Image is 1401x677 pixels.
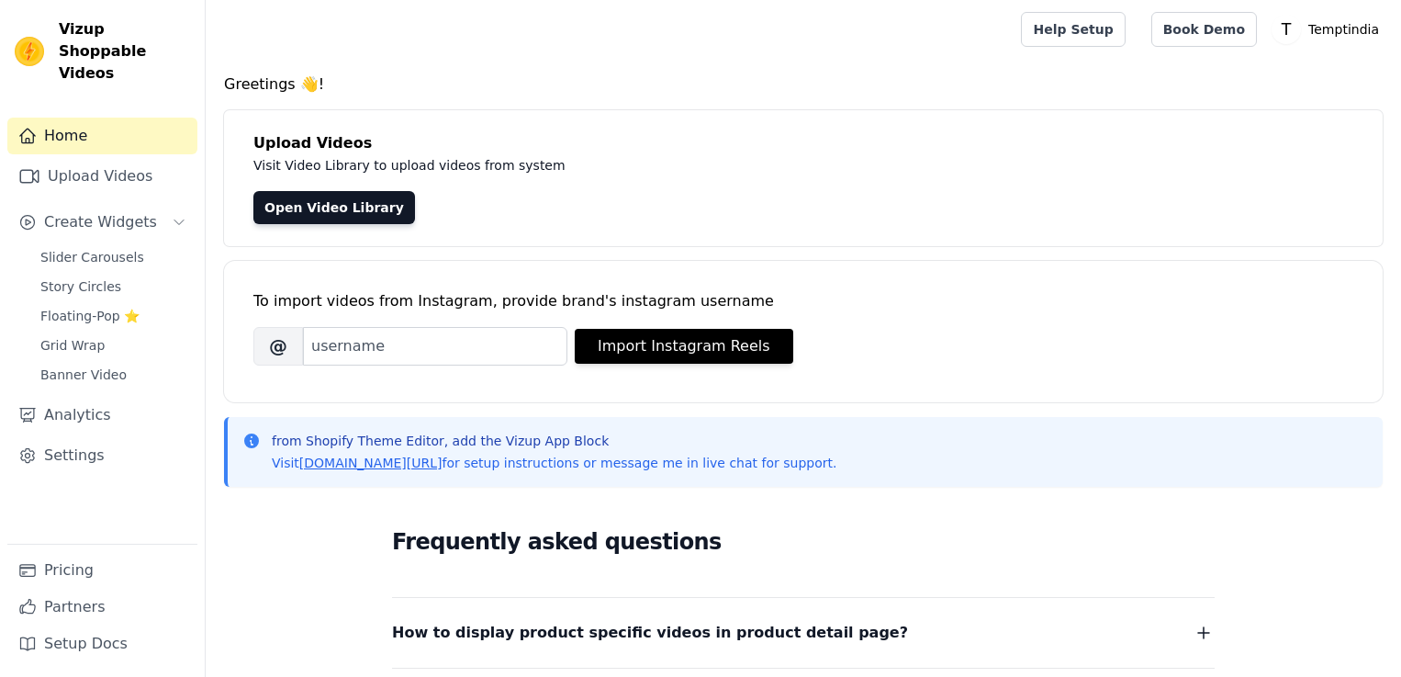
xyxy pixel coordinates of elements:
a: Home [7,118,197,154]
a: Slider Carousels [29,244,197,270]
a: Settings [7,437,197,474]
a: Open Video Library [253,191,415,224]
a: [DOMAIN_NAME][URL] [299,456,443,470]
a: Story Circles [29,274,197,299]
a: Analytics [7,397,197,434]
a: Help Setup [1021,12,1125,47]
p: Visit Video Library to upload videos from system [253,154,1076,176]
input: username [303,327,567,366]
span: Vizup Shoppable Videos [59,18,190,85]
span: Banner Video [40,366,127,384]
span: Grid Wrap [40,336,105,355]
a: Setup Docs [7,626,197,662]
a: Floating-Pop ⭐ [29,303,197,329]
span: @ [253,327,303,366]
a: Grid Wrap [29,333,197,358]
h4: Upload Videos [253,132,1353,154]
text: T [1281,20,1292,39]
a: Pricing [7,552,197,589]
a: Banner Video [29,362,197,388]
img: Vizup [15,37,44,66]
span: Floating-Pop ⭐ [40,307,140,325]
p: Visit for setup instructions or message me in live chat for support. [272,454,836,472]
a: Partners [7,589,197,626]
button: How to display product specific videos in product detail page? [392,620,1215,646]
button: Import Instagram Reels [575,329,793,364]
span: Create Widgets [44,211,157,233]
p: Temptindia [1301,13,1386,46]
h2: Frequently asked questions [392,524,1215,560]
button: Create Widgets [7,204,197,241]
button: T Temptindia [1272,13,1386,46]
a: Upload Videos [7,158,197,195]
span: Slider Carousels [40,248,144,266]
a: Book Demo [1151,12,1257,47]
h4: Greetings 👋! [224,73,1383,96]
div: To import videos from Instagram, provide brand's instagram username [253,290,1353,312]
span: How to display product specific videos in product detail page? [392,620,908,646]
p: from Shopify Theme Editor, add the Vizup App Block [272,432,836,450]
span: Story Circles [40,277,121,296]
